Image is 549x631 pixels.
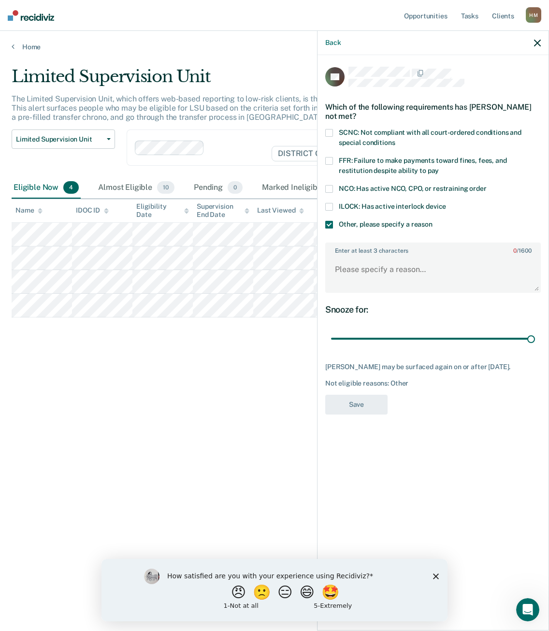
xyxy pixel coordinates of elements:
div: H M [526,7,541,23]
span: 10 [157,181,174,194]
div: Not eligible reasons: Other [325,379,541,387]
div: IDOC ID [76,206,109,215]
div: Which of the following requirements has [PERSON_NAME] not met? [325,95,541,129]
div: Name [15,206,43,215]
span: 0 [513,247,517,254]
div: [PERSON_NAME] may be surfaced again on or after [DATE]. [325,363,541,371]
button: Save [325,395,388,415]
img: Recidiviz [8,10,54,21]
div: Last Viewed [257,206,304,215]
div: Eligible Now [12,177,81,199]
iframe: Survey by Kim from Recidiviz [101,559,448,621]
div: Supervision End Date [197,202,249,219]
div: Snooze for: [325,304,541,315]
span: NCO: Has active NCO, CPO, or restraining order [339,185,487,192]
span: 0 [228,181,243,194]
span: FFR: Failure to make payments toward fines, fees, and restitution despite ability to pay [339,157,507,174]
p: The Limited Supervision Unit, which offers web-based reporting to low-risk clients, is the lowest... [12,94,505,122]
a: Home [12,43,537,51]
span: ILOCK: Has active interlock device [339,202,446,210]
span: Other, please specify a reason [339,220,433,228]
div: Marked Ineligible [260,177,345,199]
div: Limited Supervision Unit [12,67,506,94]
span: DISTRICT OFFICE 5, [GEOGRAPHIC_DATA] [272,146,445,161]
div: Almost Eligible [96,177,176,199]
span: SCNC: Not compliant with all court-ordered conditions and special conditions [339,129,521,146]
span: Limited Supervision Unit [16,135,103,143]
label: Enter at least 3 characters [326,244,540,254]
div: Pending [192,177,245,199]
iframe: Intercom live chat [516,598,539,621]
span: 4 [63,181,79,194]
span: / 1600 [513,247,531,254]
div: Eligibility Date [136,202,189,219]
